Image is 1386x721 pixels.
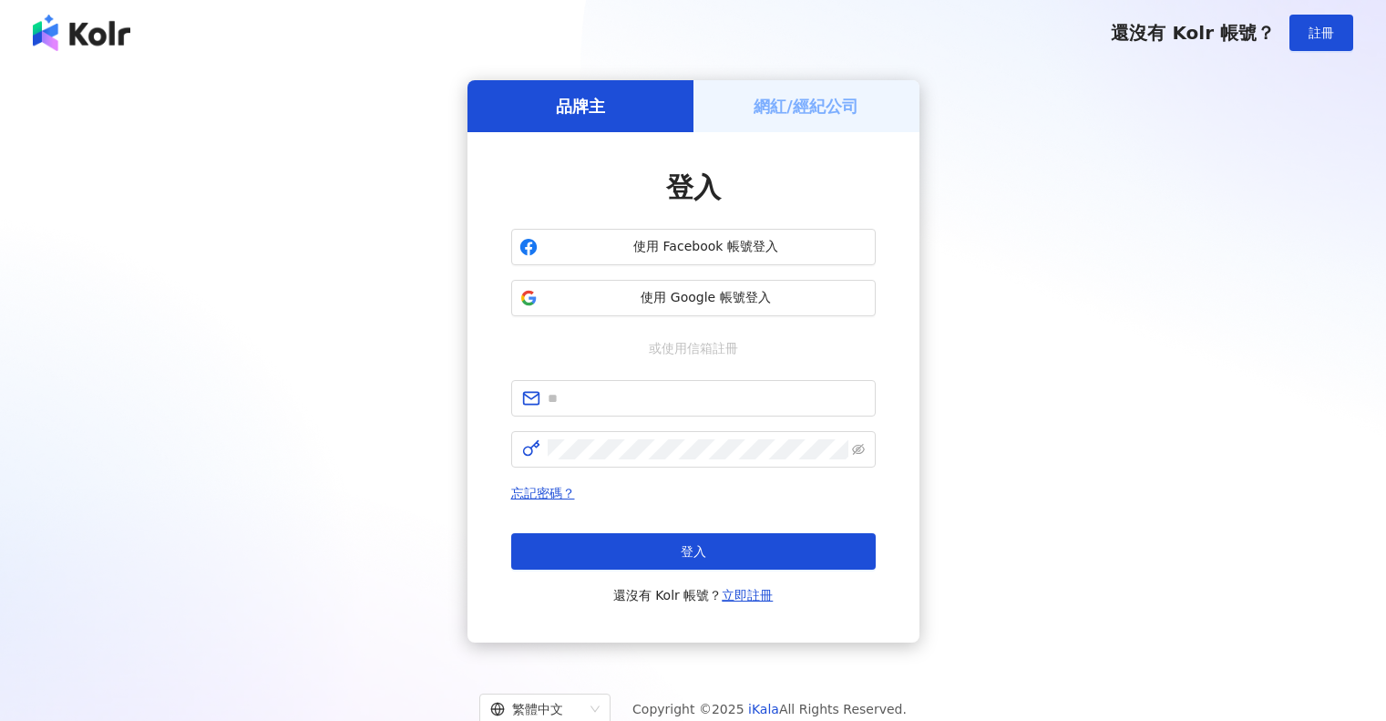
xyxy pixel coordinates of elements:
a: iKala [748,702,779,716]
span: 註冊 [1309,26,1334,40]
button: 使用 Google 帳號登入 [511,280,876,316]
button: 登入 [511,533,876,570]
span: 登入 [666,171,721,203]
span: 登入 [681,544,706,559]
span: 使用 Google 帳號登入 [545,289,868,307]
button: 註冊 [1289,15,1353,51]
span: 還沒有 Kolr 帳號？ [1111,22,1275,44]
span: eye-invisible [852,443,865,456]
button: 使用 Facebook 帳號登入 [511,229,876,265]
span: 還沒有 Kolr 帳號？ [613,584,774,606]
h5: 網紅/經紀公司 [754,95,858,118]
h5: 品牌主 [556,95,605,118]
a: 忘記密碼？ [511,486,575,500]
span: Copyright © 2025 All Rights Reserved. [632,698,907,720]
span: 使用 Facebook 帳號登入 [545,238,868,256]
a: 立即註冊 [722,588,773,603]
span: 或使用信箱註冊 [636,338,751,358]
img: logo [33,15,130,51]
